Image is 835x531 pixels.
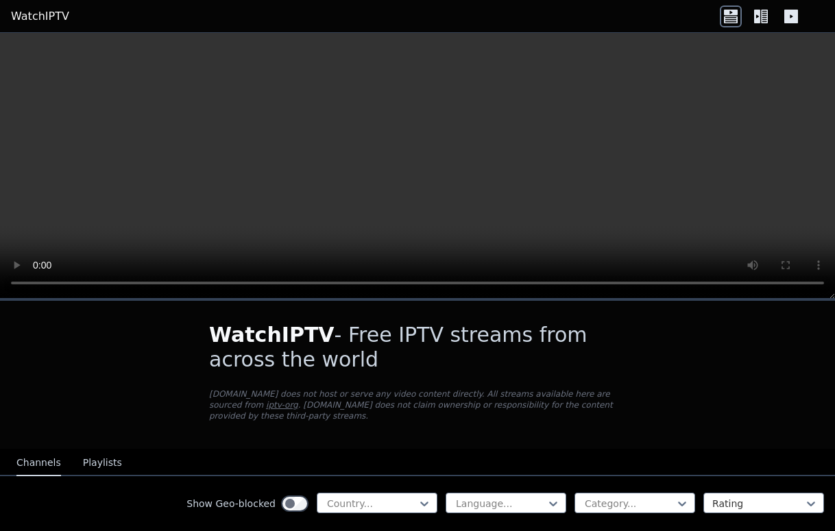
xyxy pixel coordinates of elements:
[209,323,335,347] span: WatchIPTV
[209,388,626,421] p: [DOMAIN_NAME] does not host or serve any video content directly. All streams available here are s...
[11,8,69,25] a: WatchIPTV
[16,450,61,476] button: Channels
[266,400,298,410] a: iptv-org
[83,450,122,476] button: Playlists
[186,497,276,510] label: Show Geo-blocked
[209,323,626,372] h1: - Free IPTV streams from across the world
